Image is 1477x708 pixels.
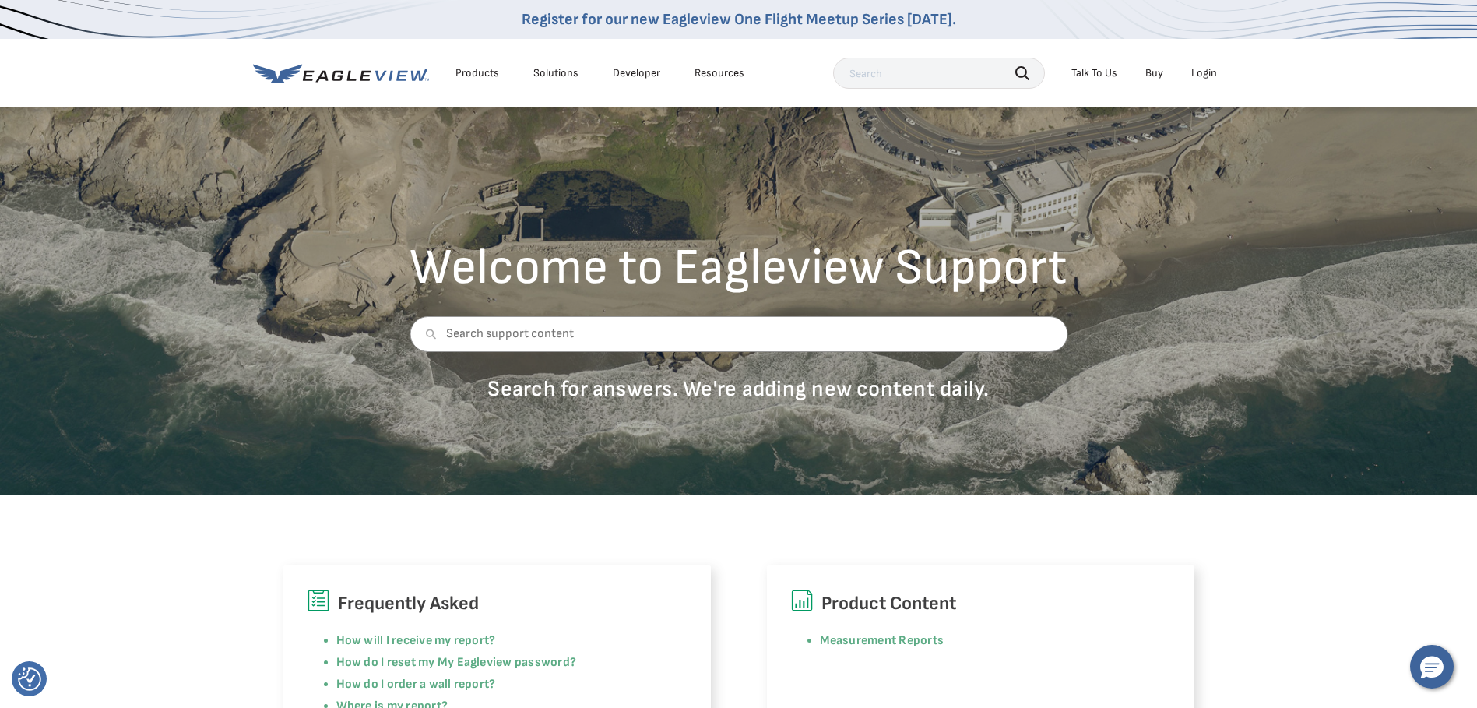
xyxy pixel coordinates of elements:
a: How will I receive my report? [336,633,496,648]
h6: Frequently Asked [307,589,688,618]
button: Hello, have a question? Let’s chat. [1410,645,1454,689]
input: Search support content [410,316,1067,352]
div: Products [455,66,499,80]
h6: Product Content [790,589,1171,618]
a: How do I order a wall report? [336,677,496,692]
a: How do I reset my My Eagleview password? [336,655,577,670]
h2: Welcome to Eagleview Support [410,243,1067,293]
div: Resources [695,66,744,80]
div: Solutions [533,66,578,80]
a: Measurement Reports [820,633,944,648]
img: Revisit consent button [18,667,41,691]
a: Buy [1145,66,1163,80]
div: Login [1191,66,1217,80]
input: Search [833,58,1045,89]
a: Developer [613,66,660,80]
div: Talk To Us [1071,66,1117,80]
p: Search for answers. We're adding new content daily. [410,375,1067,403]
button: Consent Preferences [18,667,41,691]
a: Register for our new Eagleview One Flight Meetup Series [DATE]. [522,10,956,29]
